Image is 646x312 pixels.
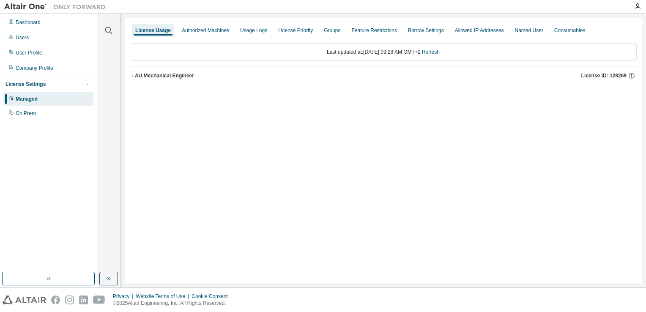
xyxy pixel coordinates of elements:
div: Users [16,34,29,41]
div: Allowed IP Addresses [455,27,504,34]
div: Website Terms of Use [136,293,192,300]
div: User Profile [16,49,42,56]
div: Borrow Settings [408,27,444,34]
div: Feature Restrictions [352,27,397,34]
img: youtube.svg [93,296,105,304]
button: AU Mechanical EngineerLicense ID: 128269 [130,66,637,85]
img: Altair One [4,3,110,11]
div: License Priority [278,27,313,34]
span: License ID: 128269 [581,72,627,79]
div: Usage Logs [240,27,267,34]
img: facebook.svg [51,296,60,304]
img: linkedin.svg [79,296,88,304]
img: altair_logo.svg [3,296,46,304]
img: instagram.svg [65,296,74,304]
div: Company Profile [16,65,53,71]
div: AU Mechanical Engineer [135,72,194,79]
div: Privacy [113,293,136,300]
div: Cookie Consent [192,293,233,300]
div: Dashboard [16,19,41,26]
div: Authorized Machines [182,27,229,34]
div: Groups [324,27,340,34]
div: License Usage [135,27,171,34]
div: Named User [515,27,543,34]
div: Managed [16,96,38,102]
div: License Settings [5,81,46,88]
div: Consumables [554,27,585,34]
p: © 2025 Altair Engineering, Inc. All Rights Reserved. [113,300,233,307]
div: On Prem [16,110,36,117]
a: Refresh [422,49,440,55]
div: Last updated at: [DATE] 09:28 AM GMT+2 [130,43,637,61]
